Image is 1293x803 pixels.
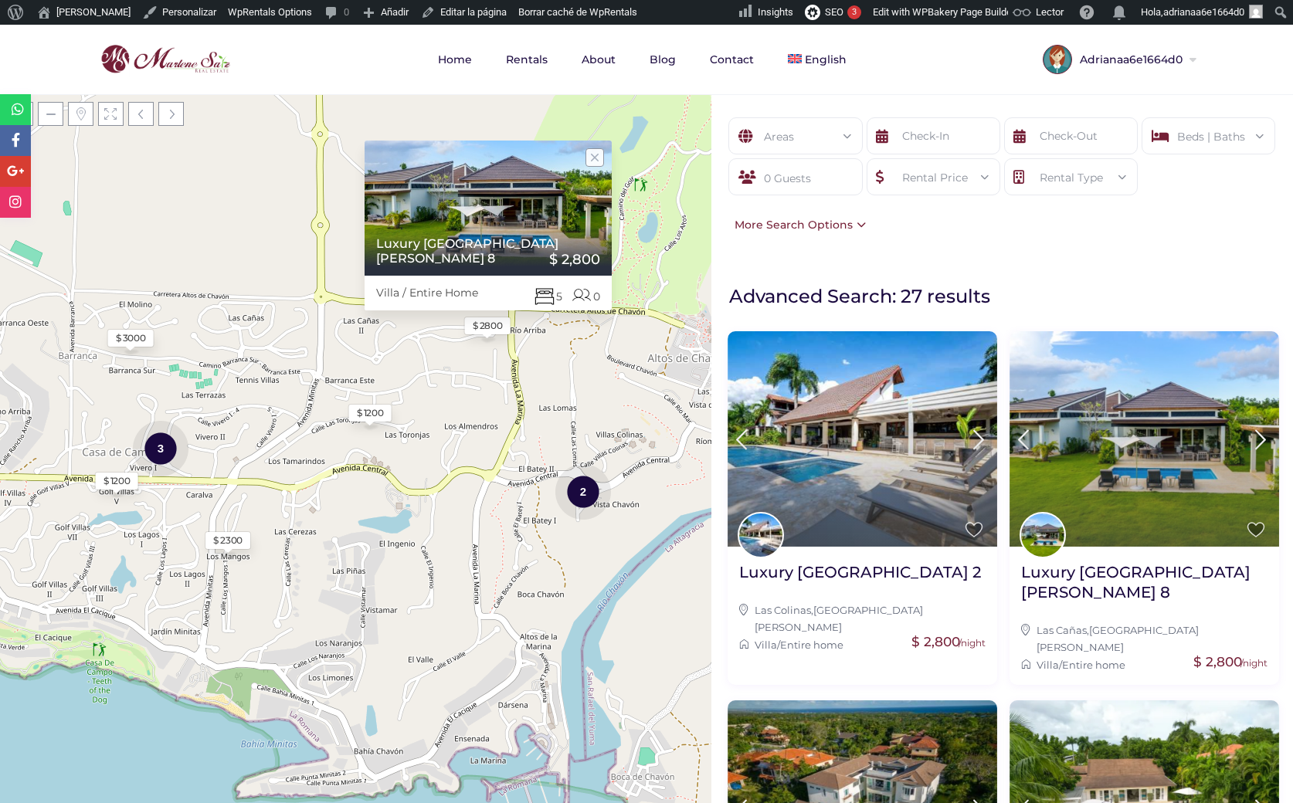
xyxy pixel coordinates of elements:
[1021,622,1268,656] div: ,
[116,331,146,345] div: $ 3000
[1037,659,1059,671] a: Villa
[755,604,811,616] a: Las Colinas
[805,53,847,66] span: English
[694,25,769,94] a: Contact
[1016,159,1125,196] div: Rental Type
[1021,656,1268,673] div: /
[1004,117,1138,154] input: Check-Out
[1037,624,1199,653] a: [GEOGRAPHIC_DATA][PERSON_NAME]
[239,236,471,317] div: Loading Maps
[555,462,611,520] div: 2
[825,6,843,18] span: SEO
[365,236,575,266] a: Luxury [GEOGRAPHIC_DATA][PERSON_NAME] 8
[490,25,563,94] a: Rentals
[729,284,1285,308] h1: Advanced Search: 27 results
[755,639,777,651] a: Villa
[847,5,861,19] div: 3
[772,25,862,94] a: English
[133,419,188,477] div: 3
[1021,562,1268,602] h2: Luxury [GEOGRAPHIC_DATA][PERSON_NAME] 8
[739,636,986,653] div: /
[1163,6,1244,18] span: adrianaa6e1664d0
[1072,54,1186,65] span: Adrianaa6e1664d0
[867,117,1000,154] input: Check-In
[651,4,738,22] img: Visitas de 48 horas. Haz clic para ver más estadísticas del sitio.
[755,604,923,633] a: [GEOGRAPHIC_DATA][PERSON_NAME]
[1062,659,1125,671] a: Entire home
[780,639,843,651] a: Entire home
[97,41,234,78] img: logo
[634,25,691,94] a: Blog
[879,159,988,196] div: Rental Price
[423,25,487,94] a: Home
[473,319,503,333] div: $ 2800
[535,285,562,305] span: 5
[739,562,981,582] h2: Luxury [GEOGRAPHIC_DATA] 2
[728,331,997,547] img: Luxury Villa Colinas 2
[728,158,862,195] div: 0 Guests
[741,118,850,155] div: Areas
[739,601,986,636] div: ,
[572,285,600,305] span: 0
[727,216,866,233] div: More Search Options
[1037,624,1087,636] a: Las Cañas
[739,562,981,594] a: Luxury [GEOGRAPHIC_DATA] 2
[566,25,631,94] a: About
[1010,331,1279,547] img: Luxury Villa Cañas 8
[1154,118,1263,155] div: Beds | Baths
[213,534,243,547] div: $ 2300
[357,406,384,420] div: $ 1200
[365,276,490,310] div: Villa / Entire Home
[104,474,131,488] div: $ 1200
[1021,562,1268,614] a: Luxury [GEOGRAPHIC_DATA][PERSON_NAME] 8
